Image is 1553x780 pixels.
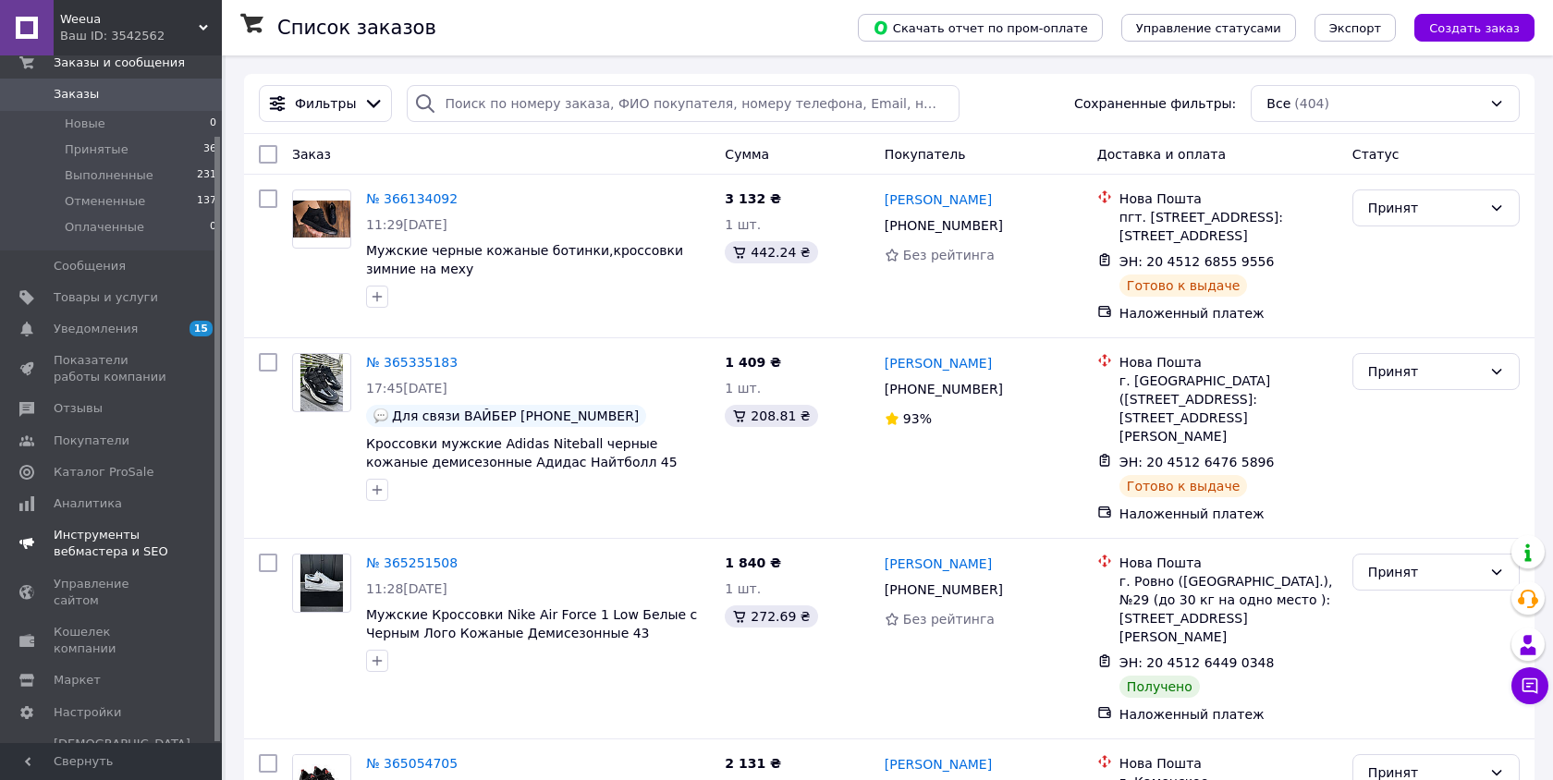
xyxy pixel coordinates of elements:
span: (404) [1294,96,1329,111]
img: Фото товару [300,555,344,612]
span: ЭН: 20 4512 6476 5896 [1119,455,1275,469]
span: Все [1266,94,1290,113]
div: Нова Пошта [1119,554,1338,572]
div: 208.81 ₴ [725,405,817,427]
a: Мужские Кроссовки Nike Air Force 1 Low Белые с Черным Лого Кожаные Демисезонные 43 [366,607,697,640]
div: г. Ровно ([GEOGRAPHIC_DATA].), №29 (до 30 кг на одно место ): [STREET_ADDRESS][PERSON_NAME] [1119,572,1338,646]
button: Экспорт [1315,14,1396,42]
a: Кроссовки мужские Adidas Niteball черные кожаные демисезонные Адидас Найтболл 45 [366,436,678,469]
span: 93% [903,411,932,426]
a: Фото товару [292,353,351,412]
span: 0 [210,116,216,132]
div: пгт. [STREET_ADDRESS]: [STREET_ADDRESS] [1119,208,1338,245]
span: 11:29[DATE] [366,217,447,232]
div: [PHONE_NUMBER] [881,376,1007,402]
span: Статус [1352,147,1400,162]
div: Нова Пошта [1119,189,1338,208]
span: 231 [197,167,216,184]
span: Управление статусами [1136,21,1281,35]
div: Ваш ID: 3542562 [60,28,222,44]
input: Поиск по номеру заказа, ФИО покупателя, номеру телефона, Email, номеру накладной [407,85,959,122]
span: ЭН: 20 4512 6855 9556 [1119,254,1275,269]
span: Заказы и сообщения [54,55,185,71]
span: 15 [190,321,213,336]
div: Наложенный платеж [1119,705,1338,724]
span: Сумма [725,147,769,162]
span: Товары и услуги [54,289,158,306]
span: Сохраненные фильтры: [1074,94,1236,113]
a: Мужские черные кожаные ботинки,кроссовки зимние на меху [366,243,683,276]
span: Фильтры [295,94,356,113]
div: Нова Пошта [1119,353,1338,372]
span: 2 131 ₴ [725,756,781,771]
span: Сообщения [54,258,126,274]
div: Наложенный платеж [1119,505,1338,523]
div: Принят [1368,562,1482,582]
div: Готово к выдаче [1119,274,1247,297]
span: Настройки [54,704,121,721]
span: Маркет [54,672,101,689]
span: Без рейтинга [903,612,995,627]
span: Каталог ProSale [54,464,153,481]
img: Фото товару [300,354,344,411]
a: № 365054705 [366,756,458,771]
span: Кошелек компании [54,624,171,657]
span: Новые [65,116,105,132]
span: 137 [197,193,216,210]
span: Аналитика [54,495,122,512]
span: Покупатель [885,147,966,162]
span: Уведомления [54,321,138,337]
span: 1 шт. [725,381,761,396]
a: [PERSON_NAME] [885,755,992,774]
span: Заказы [54,86,99,103]
a: Фото товару [292,189,351,249]
div: 442.24 ₴ [725,241,817,263]
span: Доставка и оплата [1097,147,1226,162]
button: Скачать отчет по пром-оплате [858,14,1103,42]
span: Weeua [60,11,199,28]
div: Принят [1368,198,1482,218]
button: Создать заказ [1414,14,1535,42]
a: № 365335183 [366,355,458,370]
div: [PHONE_NUMBER] [881,577,1007,603]
span: Отзывы [54,400,103,417]
span: Отмененные [65,193,145,210]
span: Управление сайтом [54,576,171,609]
span: 1 шт. [725,581,761,596]
span: 17:45[DATE] [366,381,447,396]
span: 1 шт. [725,217,761,232]
img: :speech_balloon: [373,408,388,423]
div: Наложенный платеж [1119,304,1338,323]
span: 1 840 ₴ [725,555,781,570]
span: Заказ [292,147,331,162]
button: Чат с покупателем [1511,667,1548,704]
span: Покупатели [54,433,129,449]
div: Нова Пошта [1119,754,1338,773]
span: Для связи ВАЙБЕР [PHONE_NUMBER] [392,408,639,423]
div: Готово к выдаче [1119,475,1247,497]
div: г. [GEOGRAPHIC_DATA] ([STREET_ADDRESS]: [STREET_ADDRESS][PERSON_NAME] [1119,372,1338,445]
span: ЭН: 20 4512 6449 0348 [1119,655,1275,670]
span: 36 [203,141,216,158]
div: 272.69 ₴ [725,605,817,628]
div: Принят [1368,361,1482,382]
span: 11:28[DATE] [366,581,447,596]
img: Фото товару [293,201,350,238]
a: Создать заказ [1396,19,1535,34]
a: [PERSON_NAME] [885,555,992,573]
span: Скачать отчет по пром-оплате [873,19,1088,36]
a: № 365251508 [366,555,458,570]
span: Оплаченные [65,219,144,236]
span: 0 [210,219,216,236]
div: [PHONE_NUMBER] [881,213,1007,238]
span: Выполненные [65,167,153,184]
span: Создать заказ [1429,21,1520,35]
span: 1 409 ₴ [725,355,781,370]
a: Фото товару [292,554,351,613]
a: [PERSON_NAME] [885,354,992,372]
span: Принятые [65,141,128,158]
span: Без рейтинга [903,248,995,262]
